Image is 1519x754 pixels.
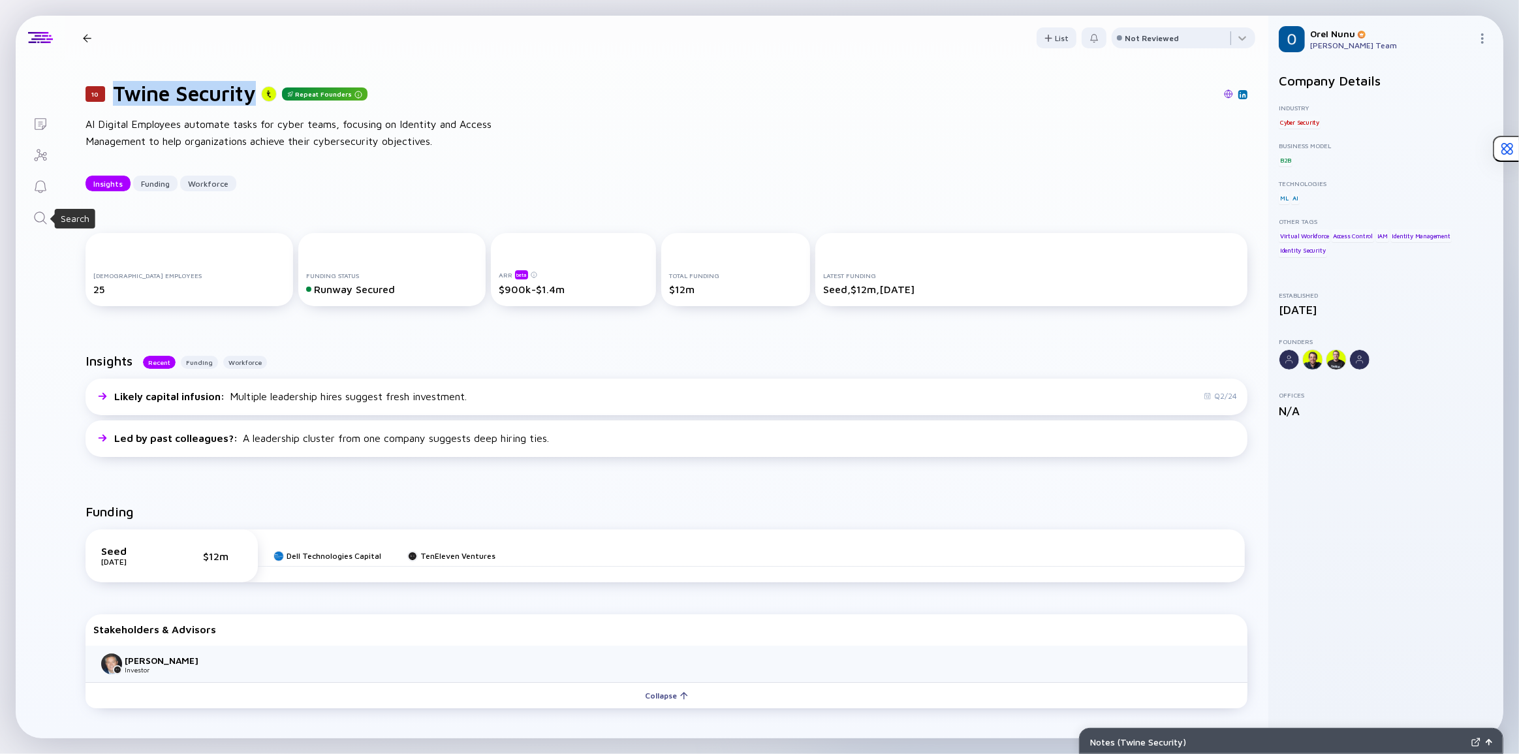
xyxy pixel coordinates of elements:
a: Investor Map [16,138,65,170]
a: TenEleven Ventures [407,551,495,561]
div: Workforce [180,174,236,194]
button: Funding [133,176,178,191]
div: $12m [669,283,803,295]
div: TenEleven Ventures [420,551,495,561]
div: Business Model [1279,142,1493,149]
div: Multiple leadership hires suggest fresh investment. [114,390,467,402]
div: Established [1279,291,1493,299]
button: Insights [86,176,131,191]
div: Search [61,212,89,225]
img: Alex Doll picture [101,653,122,674]
button: Collapse [86,682,1247,708]
a: Lists [16,107,65,138]
span: Likely capital infusion : [114,390,227,402]
div: [PERSON_NAME] Team [1310,40,1472,50]
button: Workforce [180,176,236,191]
div: Cyber Security [1279,116,1321,129]
div: Seed, $12m, [DATE] [823,283,1240,295]
h2: Company Details [1279,73,1493,88]
a: Search [16,201,65,232]
div: Stakeholders & Advisors [93,623,1240,635]
div: Runway Secured [306,283,478,295]
div: [DATE] [1279,303,1493,317]
div: 25 [93,283,285,295]
div: AI Digital Employees automate tasks for cyber teams, focusing on Identity and Access Management t... [86,116,503,149]
div: N/A [1279,404,1493,418]
div: 10 [86,86,105,102]
div: A leadership cluster from one company suggests deep hiring ties. [114,432,549,444]
div: Technologies [1279,180,1493,187]
span: Led by past colleagues? : [114,432,240,444]
div: Insights [86,174,131,194]
div: Orel Nunu [1310,28,1472,39]
h2: Insights [86,353,133,368]
div: Other Tags [1279,217,1493,225]
img: Open Notes [1486,739,1492,746]
div: Access Control [1332,229,1374,242]
div: $900k-$1.4m [499,283,648,295]
button: List [1037,27,1076,48]
div: ARR [499,270,648,279]
div: Identity Security [1279,244,1327,257]
div: Seed [101,545,166,557]
img: Twine Security Linkedin Page [1240,91,1246,98]
div: Q2/24 [1204,391,1237,401]
div: Investor [125,666,211,674]
div: Dell Technologies Capital [287,551,381,561]
div: [PERSON_NAME] [125,655,211,666]
button: Funding [181,356,218,369]
div: Notes ( Twine Security ) [1090,736,1466,747]
div: Latest Funding [823,272,1240,279]
a: Dell Technologies Capital [274,551,381,561]
img: Orel Profile Picture [1279,26,1305,52]
div: Founders [1279,338,1493,345]
div: [DEMOGRAPHIC_DATA] Employees [93,272,285,279]
div: Not Reviewed [1125,33,1179,43]
div: IAM [1376,229,1389,242]
div: Total Funding [669,272,803,279]
h2: Funding [86,504,134,519]
img: Menu [1477,33,1488,44]
div: beta [515,270,528,279]
div: List [1037,28,1076,48]
div: $12m [203,550,242,562]
button: Recent [143,356,176,369]
div: Collapse [638,685,696,706]
button: Workforce [223,356,267,369]
div: Offices [1279,391,1493,399]
div: Virtual Workforce [1279,229,1330,242]
div: Identity Management [1391,229,1452,242]
div: AI [1291,191,1300,204]
h1: Twine Security [113,81,256,106]
div: Industry [1279,104,1493,112]
img: Twine Security Website [1224,89,1233,99]
div: ML [1279,191,1290,204]
img: Expand Notes [1471,738,1480,747]
div: B2B [1279,153,1292,166]
a: Reminders [16,170,65,201]
div: Repeat Founders [282,87,368,101]
div: Funding [133,174,178,194]
div: Funding Status [306,272,478,279]
div: [DATE] [101,557,166,567]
